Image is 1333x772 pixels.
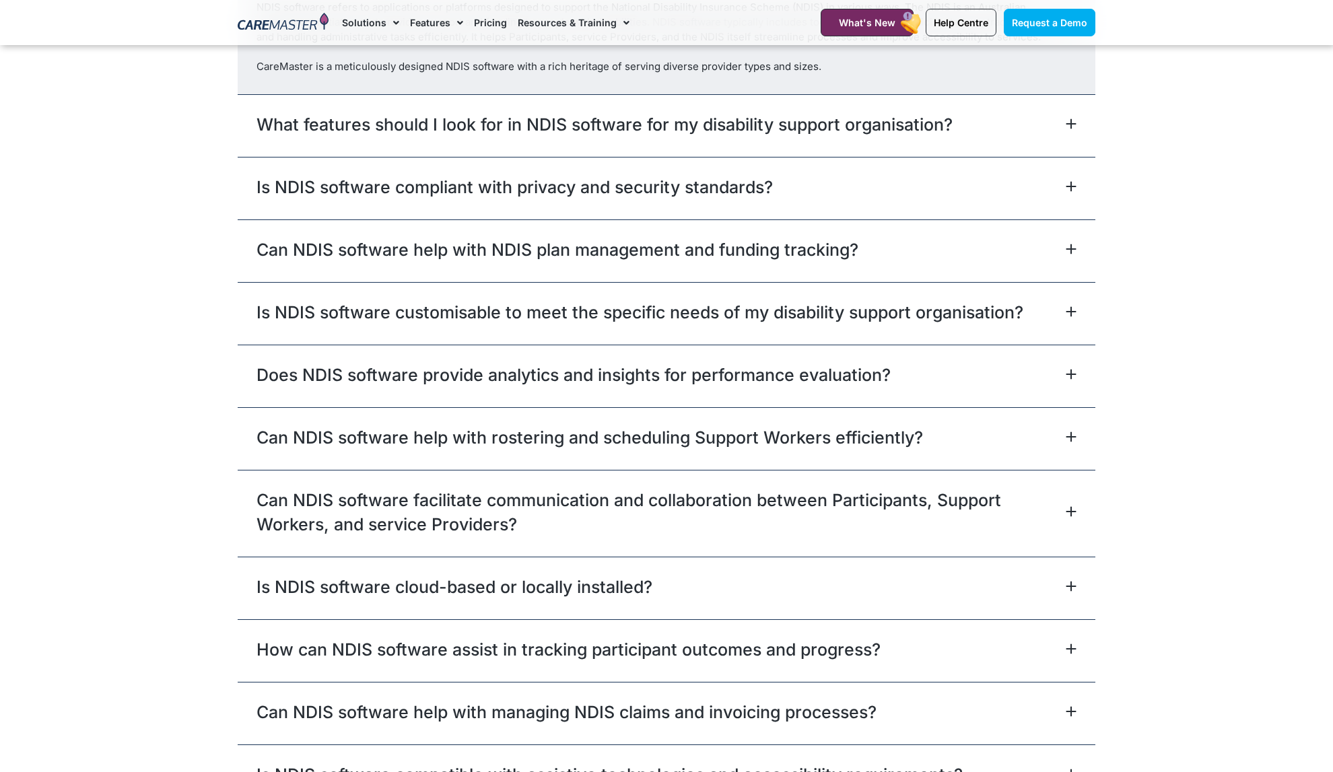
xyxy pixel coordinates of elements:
a: Request a Demo [1004,9,1095,36]
img: CareMaster Logo [238,13,329,33]
div: CareMaster is a meticulously designed NDIS software with a rich heritage of serving diverse provi... [257,59,1076,74]
div: Is NDIS software cloud-based or locally installed? [238,557,1095,619]
div: Can NDIS software help with managing NDIS claims and invoicing processes? [238,682,1095,744]
div: Can NDIS software help with NDIS plan management and funding tracking? [238,219,1095,282]
a: How can NDIS software assist in tracking participant outcomes and progress? [257,637,881,662]
div: Can NDIS software facilitate communication and collaboration between Participants, Support Worker... [238,470,1095,557]
a: Can NDIS software help with NDIS plan management and funding tracking? [257,238,858,262]
a: Is NDIS software cloud-based or locally installed? [257,575,652,599]
a: Is NDIS software customisable to meet the specific needs of my disability support organisation? [257,300,1023,324]
div: How can NDIS software assist in tracking participant outcomes and progress? [238,619,1095,682]
a: What features should I look for in NDIS software for my disability support organisation? [257,112,953,137]
a: Can NDIS software help with rostering and scheduling Support Workers efficiently? [257,425,923,450]
a: Help Centre [926,9,996,36]
a: What's New [821,9,914,36]
span: Request a Demo [1012,17,1087,28]
div: Does NDIS software provide analytics and insights for performance evaluation? [238,345,1095,407]
span: Help Centre [934,17,988,28]
div: Can NDIS software help with rostering and scheduling Support Workers efficiently? [238,407,1095,470]
div: What features should I look for in NDIS software for my disability support organisation? [238,94,1095,157]
span: What's New [839,17,895,28]
a: Can NDIS software facilitate communication and collaboration between Participants, Support Worker... [257,488,1064,536]
a: Is NDIS software compliant with privacy and security standards? [257,175,773,199]
div: Is NDIS software compliant with privacy and security standards? [238,157,1095,219]
div: Is NDIS software customisable to meet the specific needs of my disability support organisation? [238,282,1095,345]
a: Can NDIS software help with managing NDIS claims and invoicing processes? [257,700,877,724]
a: Does NDIS software provide analytics and insights for performance evaluation? [257,363,891,387]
